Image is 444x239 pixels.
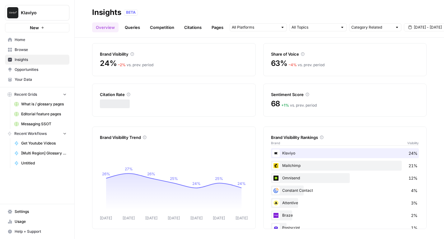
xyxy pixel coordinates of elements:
[12,138,69,148] a: Get Youtube Videos
[100,216,112,220] tspan: [DATE]
[5,129,69,138] button: Recent Workflows
[146,22,178,32] a: Competition
[14,92,37,97] span: Recent Grids
[271,148,419,158] div: Klaviyo
[271,99,280,109] span: 68
[5,45,69,55] a: Browse
[272,212,280,219] img: 3j9qnj2pq12j0e9szaggu3i8lwoi
[118,62,153,68] div: vs. prev. period
[411,212,418,218] span: 2%
[125,167,133,171] tspan: 27%
[5,5,69,21] button: Workspace: Klaviyo
[271,173,419,183] div: Omnisend
[100,51,248,57] div: Brand Visibility
[272,149,280,157] img: d03zj4el0aa7txopwdneenoutvcu
[271,210,419,220] div: Braze
[5,207,69,217] a: Settings
[272,162,280,169] img: pg21ys236mnd3p55lv59xccdo3xy
[271,134,419,140] div: Brand Visibility Rankings
[272,224,280,232] img: fxnkixr6jbtdipu3lra6hmajxwf3
[12,158,69,168] a: Untitled
[92,22,119,32] a: Overview
[237,181,246,186] tspan: 24%
[21,150,67,156] span: [Multi Region] Glossary Page
[271,186,419,195] div: Constant Contact
[100,91,248,98] div: Citation Rate
[21,10,58,16] span: Klaviyo
[145,216,157,220] tspan: [DATE]
[21,160,67,166] span: Untitled
[7,7,18,18] img: Klaviyo Logo
[170,176,178,181] tspan: 25%
[123,216,135,220] tspan: [DATE]
[12,109,69,119] a: Editorial feature pages
[411,187,418,194] span: 4%
[5,217,69,227] a: Usage
[5,75,69,85] a: Your Data
[168,216,180,220] tspan: [DATE]
[5,90,69,99] button: Recent Grids
[100,134,248,140] div: Brand Visibility Trend
[102,172,110,176] tspan: 26%
[5,55,69,65] a: Insights
[12,119,69,129] a: Messaging SSOT
[21,121,67,127] span: Messaging SSOT
[271,140,280,145] span: Brand
[21,101,67,107] span: What is / glossary pages
[121,22,144,32] a: Queries
[190,216,203,220] tspan: [DATE]
[5,65,69,75] a: Opportunities
[271,91,419,98] div: Sentiment Score
[232,24,278,30] input: All Platforms
[118,62,126,67] span: – 2 %
[271,223,419,233] div: Postscript
[409,163,418,169] span: 21%
[15,47,67,53] span: Browse
[271,161,419,171] div: Mailchimp
[15,219,67,224] span: Usage
[21,140,67,146] span: Get Youtube Videos
[289,62,325,68] div: vs. prev. period
[411,225,418,231] span: 1%
[12,148,69,158] a: [Multi Region] Glossary Page
[21,111,67,117] span: Editorial feature pages
[100,58,117,68] span: 24%
[15,209,67,214] span: Settings
[5,23,69,32] button: New
[213,216,225,220] tspan: [DATE]
[236,216,248,220] tspan: [DATE]
[411,200,418,206] span: 3%
[12,99,69,109] a: What is / glossary pages
[272,199,280,207] img: n07qf5yuhemumpikze8icgz1odva
[414,25,442,30] span: [DATE] - [DATE]
[407,140,419,145] span: Visibility
[92,7,121,17] div: Insights
[14,131,47,136] span: Recent Workflows
[5,227,69,237] button: Help + Support
[124,9,138,16] div: BETA
[292,24,338,30] input: All Topics
[281,103,317,108] div: vs. prev. period
[272,174,280,182] img: or48ckoj2dr325ui2uouqhqfwspy
[272,187,280,194] img: rg202btw2ktor7h9ou5yjtg7epnf
[15,57,67,62] span: Insights
[289,62,297,67] span: – 4 %
[409,150,418,156] span: 24%
[271,51,419,57] div: Share of Voice
[180,22,205,32] a: Citations
[215,176,223,181] tspan: 25%
[208,22,227,32] a: Pages
[351,24,392,30] input: Category Related
[15,229,67,234] span: Help + Support
[15,37,67,43] span: Home
[5,35,69,45] a: Home
[15,77,67,82] span: Your Data
[409,175,418,181] span: 12%
[192,181,201,186] tspan: 24%
[15,67,67,72] span: Opportunities
[30,25,39,31] span: New
[281,103,289,108] span: + 1 %
[147,172,155,176] tspan: 26%
[271,58,287,68] span: 63%
[271,198,419,208] div: Attentive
